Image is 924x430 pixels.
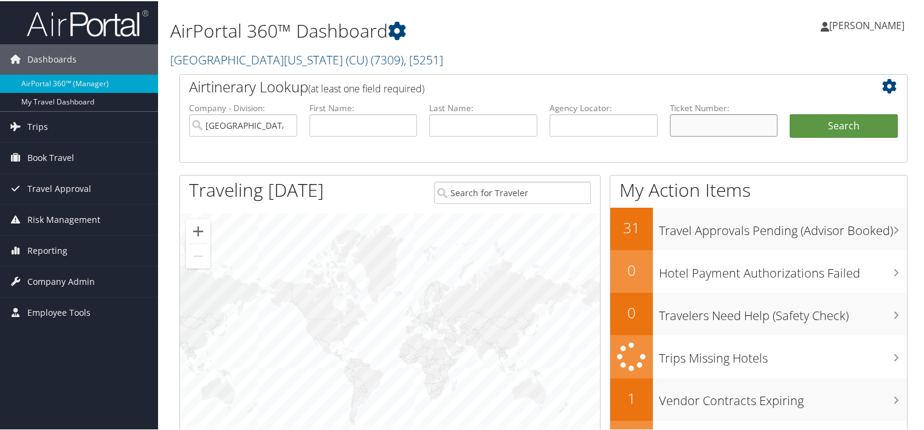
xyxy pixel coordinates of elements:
[189,101,297,113] label: Company - Division:
[659,343,907,366] h3: Trips Missing Hotels
[659,300,907,323] h3: Travelers Need Help (Safety Check)
[610,206,907,249] a: 31Travel Approvals Pending (Advisor Booked)
[308,81,424,94] span: (at least one field required)
[790,113,898,137] button: Search
[821,6,917,43] a: [PERSON_NAME]
[610,387,653,408] h2: 1
[610,176,907,202] h1: My Action Items
[610,259,653,279] h2: 0
[610,334,907,377] a: Trips Missing Hotels
[186,218,210,242] button: Zoom in
[659,258,907,281] h3: Hotel Payment Authorizations Failed
[670,101,778,113] label: Ticket Number:
[404,50,443,67] span: , [ 5251 ]
[186,243,210,267] button: Zoom out
[550,101,658,113] label: Agency Locator:
[429,101,537,113] label: Last Name:
[27,142,74,172] span: Book Travel
[309,101,418,113] label: First Name:
[659,215,907,238] h3: Travel Approvals Pending (Advisor Booked)
[189,75,837,96] h2: Airtinerary Lookup
[170,50,443,67] a: [GEOGRAPHIC_DATA][US_STATE] (CU)
[170,17,668,43] h1: AirPortal 360™ Dashboard
[27,43,77,73] span: Dashboards
[27,8,148,36] img: airportal-logo.png
[610,292,907,334] a: 0Travelers Need Help (Safety Check)
[27,172,91,203] span: Travel Approval
[371,50,404,67] span: ( 7309 )
[610,216,653,237] h2: 31
[27,234,67,265] span: Reporting
[189,176,324,202] h1: Traveling [DATE]
[829,18,905,31] span: [PERSON_NAME]
[610,301,653,322] h2: 0
[610,249,907,292] a: 0Hotel Payment Authorizations Failed
[434,180,591,203] input: Search for Traveler
[27,265,95,296] span: Company Admin
[659,385,907,408] h3: Vendor Contracts Expiring
[27,111,48,141] span: Trips
[610,377,907,420] a: 1Vendor Contracts Expiring
[27,203,100,234] span: Risk Management
[27,296,91,327] span: Employee Tools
